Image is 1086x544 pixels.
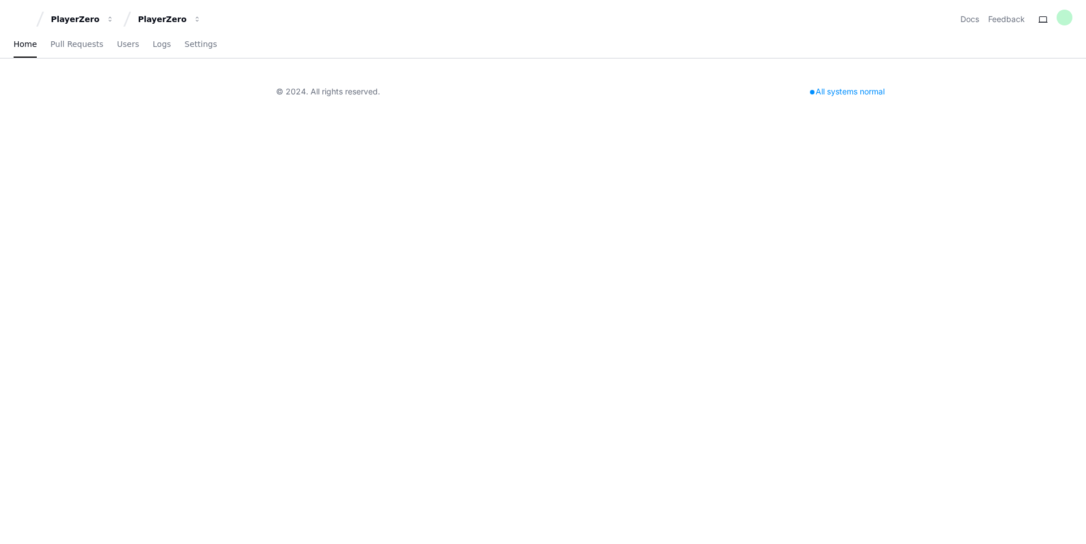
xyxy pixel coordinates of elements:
div: © 2024. All rights reserved. [276,86,380,97]
a: Settings [184,32,217,58]
span: Settings [184,41,217,48]
span: Pull Requests [50,41,103,48]
a: Home [14,32,37,58]
div: PlayerZero [51,14,100,25]
span: Logs [153,41,171,48]
a: Pull Requests [50,32,103,58]
button: Feedback [988,14,1025,25]
span: Home [14,41,37,48]
a: Users [117,32,139,58]
a: Docs [960,14,979,25]
span: Users [117,41,139,48]
a: Logs [153,32,171,58]
div: PlayerZero [138,14,187,25]
button: PlayerZero [133,9,206,29]
div: All systems normal [803,84,891,100]
button: PlayerZero [46,9,119,29]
